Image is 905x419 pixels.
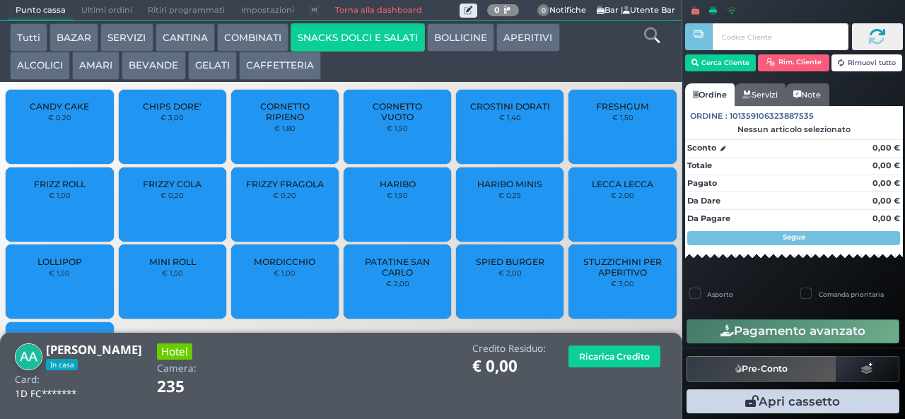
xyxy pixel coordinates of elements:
[49,23,98,52] button: BAZAR
[786,83,829,106] a: Note
[46,359,78,370] span: In casa
[72,52,119,80] button: AMARI
[730,110,814,122] span: 101359106323887535
[291,23,425,52] button: SNACKS DOLCI E SALATI
[74,1,140,20] span: Ultimi ordini
[274,124,296,132] small: € 1,80
[149,256,196,267] span: MINI ROLL
[687,389,899,413] button: Apri cassetto
[687,319,899,343] button: Pagamento avanzato
[122,52,185,80] button: BEVANDE
[160,191,184,199] small: € 0,20
[735,83,786,106] a: Servizi
[685,54,757,71] button: Cerca Cliente
[254,256,315,267] span: MORDICCHIO
[239,52,321,80] button: CAFFETTERIA
[872,143,900,153] strong: 0,00 €
[687,356,836,382] button: Pre-Conto
[356,101,440,122] span: CORNETTO VUOTO
[819,290,884,299] label: Comanda prioritaria
[15,374,40,385] h4: Card:
[10,23,47,52] button: Tutti
[476,256,544,267] span: SPIED BURGER
[188,52,237,80] button: GELATI
[49,268,70,277] small: € 1,50
[498,268,522,277] small: € 2,00
[477,179,542,189] span: HARIBO MINIS
[46,341,142,358] b: [PERSON_NAME]
[580,256,665,278] span: STUZZICHINI PER APERITIVO
[157,378,224,396] h1: 235
[872,178,900,188] strong: 0,00 €
[831,54,903,71] button: Rimuovi tutto
[872,213,900,223] strong: 0,00 €
[592,179,653,189] span: LECCA LECCA
[233,1,302,20] span: Impostazioni
[596,101,649,112] span: FRESHGUM
[143,101,202,112] span: CHIPS DORE'
[568,346,660,367] button: Ricarica Credito
[157,363,197,374] h4: Camera:
[713,23,848,50] input: Codice Cliente
[707,290,733,299] label: Asporto
[872,196,900,206] strong: 0,00 €
[690,110,728,122] span: Ordine :
[100,23,153,52] button: SERVIZI
[758,54,829,71] button: Rim. Cliente
[494,5,500,15] b: 0
[872,160,900,170] strong: 0,00 €
[537,4,550,17] span: 0
[612,113,633,122] small: € 1,50
[246,179,324,189] span: FRIZZY FRAGOLA
[274,268,296,277] small: € 1,00
[30,101,89,112] span: CANDY CAKE
[10,52,70,80] button: ALCOLICI
[470,101,550,112] span: CROSTINI DORATI
[496,23,559,52] button: APERITIVI
[687,196,720,206] strong: Da Dare
[37,256,82,267] span: LOLLIPOP
[472,358,546,375] h1: € 0,00
[687,213,730,223] strong: Da Pagare
[611,191,634,199] small: € 2,00
[160,113,184,122] small: € 3,00
[387,191,408,199] small: € 1,50
[217,23,288,52] button: COMBINATI
[498,191,521,199] small: € 0,25
[327,1,429,20] a: Torna alla dashboard
[15,343,42,371] img: ALESSIA AMENDOLA
[380,179,416,189] span: HARIBO
[49,191,71,199] small: € 1,00
[611,279,634,288] small: € 3,00
[48,113,71,122] small: € 0,20
[427,23,494,52] button: BOLLICINE
[387,124,408,132] small: € 1,50
[140,1,233,20] span: Ritiri programmati
[157,343,192,360] h3: Hotel
[783,232,805,242] strong: Segue
[243,101,327,122] span: CORNETTO RIPIENO
[386,279,409,288] small: € 2,00
[687,178,717,188] strong: Pagato
[156,23,215,52] button: CANTINA
[499,113,521,122] small: € 1,40
[34,179,86,189] span: FRIZZ ROLL
[356,256,440,278] span: PATATINE SAN CARLO
[687,142,716,154] strong: Sconto
[685,83,735,106] a: Ordine
[472,343,546,354] h4: Credito Residuo:
[273,191,296,199] small: € 0,20
[687,160,712,170] strong: Totale
[143,179,202,189] span: FRIZZY COLA
[8,1,74,20] span: Punto cassa
[162,268,183,277] small: € 1,50
[685,124,903,134] div: Nessun articolo selezionato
